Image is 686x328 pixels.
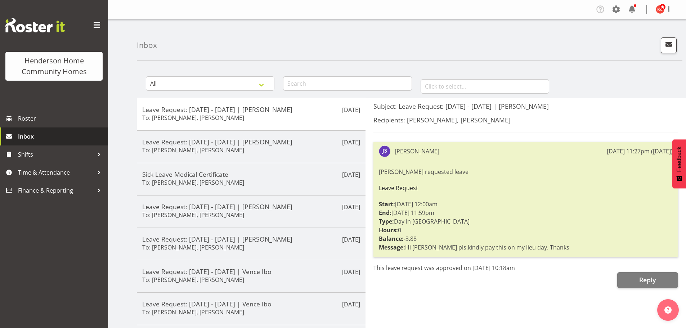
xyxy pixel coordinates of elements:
div: [PERSON_NAME] requested leave [DATE] 12:00am [DATE] 11:59pm Day In [GEOGRAPHIC_DATA] 0 -3.88 Hi [... [379,166,673,253]
img: janeth-sison8531.jpg [379,145,390,157]
h6: To: [PERSON_NAME], [PERSON_NAME] [142,147,244,154]
img: Rosterit website logo [5,18,65,32]
div: Henderson Home Community Homes [13,55,95,77]
h6: To: [PERSON_NAME], [PERSON_NAME] [142,211,244,219]
button: Feedback - Show survey [672,139,686,188]
span: Inbox [18,131,104,142]
h6: To: [PERSON_NAME], [PERSON_NAME] [142,179,244,186]
input: Search [283,76,412,91]
span: Roster [18,113,104,124]
h4: Inbox [137,41,157,49]
div: [PERSON_NAME] [395,147,439,156]
h6: To: [PERSON_NAME], [PERSON_NAME] [142,309,244,316]
img: kirsty-crossley8517.jpg [656,5,664,14]
span: Time & Attendance [18,167,94,178]
span: Finance & Reporting [18,185,94,196]
span: This leave request was approved on [DATE] 10:18am [373,264,515,272]
img: help-xxl-2.png [664,306,672,314]
p: [DATE] [342,300,360,309]
h5: Subject: Leave Request: [DATE] - [DATE] | [PERSON_NAME] [373,102,678,110]
input: Click to select... [421,79,549,94]
h5: Sick Leave Medical Certificate [142,170,360,178]
strong: Balance: [379,235,404,243]
h5: Leave Request: [DATE] - [DATE] | [PERSON_NAME] [142,235,360,243]
p: [DATE] [342,235,360,244]
span: Feedback [676,147,682,172]
span: Reply [639,275,656,284]
strong: Message: [379,243,405,251]
strong: End: [379,209,391,217]
h5: Recipients: [PERSON_NAME], [PERSON_NAME] [373,116,678,124]
h5: Leave Request: [DATE] - [DATE] | Vence Ibo [142,300,360,308]
h6: Leave Request [379,185,673,191]
p: [DATE] [342,105,360,114]
h5: Leave Request: [DATE] - [DATE] | [PERSON_NAME] [142,105,360,113]
h5: Leave Request: [DATE] - [DATE] | Vence Ibo [142,268,360,275]
strong: Hours: [379,226,398,234]
p: [DATE] [342,170,360,179]
strong: Type: [379,217,394,225]
h6: To: [PERSON_NAME], [PERSON_NAME] [142,114,244,121]
p: [DATE] [342,138,360,147]
span: Shifts [18,149,94,160]
p: [DATE] [342,203,360,211]
h5: Leave Request: [DATE] - [DATE] | [PERSON_NAME] [142,203,360,211]
h6: To: [PERSON_NAME], [PERSON_NAME] [142,276,244,283]
p: [DATE] [342,268,360,276]
button: Reply [617,272,678,288]
h6: To: [PERSON_NAME], [PERSON_NAME] [142,244,244,251]
div: [DATE] 11:27pm ([DATE]) [607,147,673,156]
h5: Leave Request: [DATE] - [DATE] | [PERSON_NAME] [142,138,360,146]
strong: Start: [379,200,395,208]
